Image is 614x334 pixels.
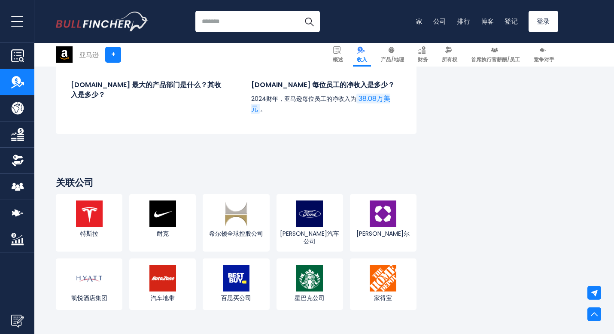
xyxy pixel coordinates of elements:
font: 汽车地带 [151,294,175,302]
button: 搜索 [298,11,320,32]
a: 所有权 [438,43,461,67]
a: 特斯拉 [56,194,122,252]
a: 前往主页 [56,12,148,31]
a: 星巴克公司 [277,258,343,310]
font: 首席执行官薪酬/员工 [471,56,520,63]
img: 星巴克徽标 [296,265,323,291]
a: 财务 [414,43,432,67]
img: AMZN 徽标 [56,46,73,63]
font: + [111,49,116,59]
a: 耐克 [129,194,196,252]
font: 凯悦酒店集团 [71,294,107,302]
img: 高清标志 [370,265,396,291]
a: 竞争对手 [530,43,558,67]
img: BBY 标志 [223,265,249,291]
font: 收入 [357,56,367,63]
font: 星巴克公司 [295,294,325,302]
a: 家 [416,17,423,26]
font: 家得宝 [374,294,392,302]
a: 百思买公司 [203,258,269,310]
a: 凯悦酒店集团 [56,258,122,310]
font: 关联公司 [56,176,94,189]
a: 家得宝 [350,258,416,310]
a: 排行 [457,17,471,26]
a: 博客 [481,17,495,26]
img: 特斯拉标志 [76,200,103,227]
a: 收入 [353,43,371,67]
a: 公司 [433,17,447,26]
font: 竞争对手 [534,56,554,63]
a: 登录 [529,11,559,32]
img: 所有权 [11,154,24,167]
font: [PERSON_NAME]尔 [356,229,410,238]
a: 产品/地理 [377,43,408,67]
font: [DOMAIN_NAME] 最大的产品部门是什么？其收入是多少？ [71,80,221,99]
font: 概述 [333,56,343,63]
img: H 标志 [76,265,103,291]
font: 2024财年，亚马逊每位员工的净收入为 [251,94,356,103]
font: [DOMAIN_NAME] 每位员工的净收入是多少？ [251,80,395,90]
font: 亚马逊 [79,50,99,59]
font: [PERSON_NAME]汽车公司 [280,229,339,246]
img: AZO 标志 [149,265,176,291]
font: 。 [260,105,266,113]
font: 耐克 [157,229,169,238]
img: HLT 徽标 [223,200,249,227]
img: Bullfincher 徽标 [56,12,149,31]
font: 希尔顿全球控股公司 [209,229,263,238]
a: 希尔顿全球控股公司 [203,194,269,252]
font: 百思买公司 [221,294,251,302]
a: 首席执行官薪酬/员工 [467,43,524,67]
a: 概述 [329,43,347,67]
a: + [105,47,121,63]
img: W 标志 [370,200,396,227]
font: 财务 [418,56,428,63]
font: 产品/地理 [381,56,404,63]
a: 38.08万美元 [251,94,390,114]
a: [PERSON_NAME]尔 [350,194,416,252]
font: 所有权 [442,56,457,63]
img: NKE 标志 [149,200,176,227]
img: F 标志 [296,200,323,227]
a: 登记 [505,17,518,26]
font: 特斯拉 [80,229,98,238]
a: [PERSON_NAME]汽车公司 [277,194,343,252]
font: 登录 [537,17,550,26]
a: 汽车地带 [129,258,196,310]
